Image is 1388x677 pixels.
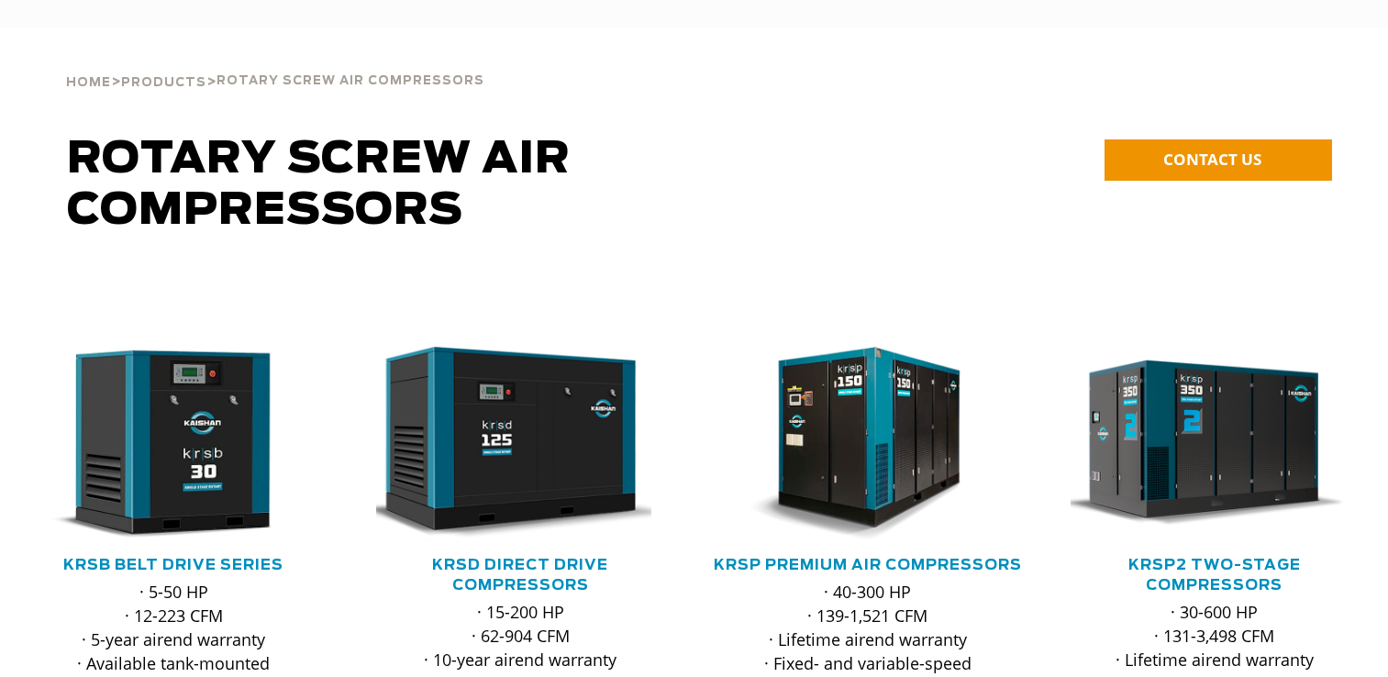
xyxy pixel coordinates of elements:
[66,73,111,90] a: Home
[16,347,305,541] img: krsb30
[724,347,1012,541] div: krsp150
[1128,558,1301,593] a: KRSP2 Two-Stage Compressors
[714,558,1022,572] a: KRSP Premium Air Compressors
[362,347,651,541] img: krsd125
[710,347,999,541] img: krsp150
[432,558,608,593] a: KRSD Direct Drive Compressors
[1057,347,1346,541] img: krsp350
[121,73,206,90] a: Products
[66,77,111,89] span: Home
[121,77,206,89] span: Products
[217,75,484,87] span: Rotary Screw Air Compressors
[1071,347,1359,541] div: krsp350
[66,28,484,97] div: > >
[1163,149,1261,170] span: CONTACT US
[67,138,571,233] span: Rotary Screw Air Compressors
[376,347,664,541] div: krsd125
[29,347,317,541] div: krsb30
[1105,139,1332,181] a: CONTACT US
[63,558,283,572] a: KRSB Belt Drive Series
